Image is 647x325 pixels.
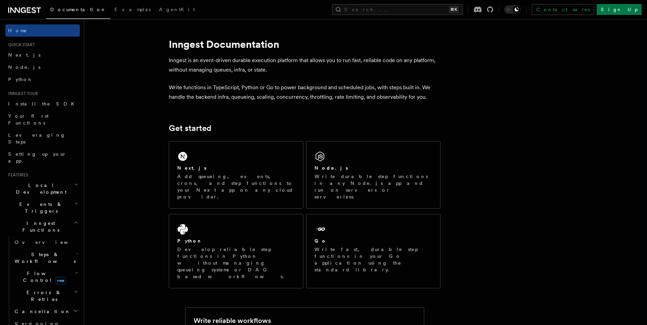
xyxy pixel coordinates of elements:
h2: Go [314,237,327,244]
button: Events & Triggers [5,198,80,217]
h2: Node.js [314,165,348,171]
a: Next.js [5,49,80,61]
span: Inngest Functions [5,220,73,233]
span: AgentKit [159,7,195,12]
span: Flow Control [12,270,75,284]
a: Get started [169,123,211,133]
span: Local Development [5,182,74,195]
a: Documentation [46,2,110,19]
p: Add queueing, events, crons, and step functions to your Next app on any cloud provider. [177,173,295,200]
p: Inngest is an event-driven durable execution platform that allows you to run fast, reliable code ... [169,56,441,75]
button: Steps & Workflows [12,248,80,267]
button: Errors & Retries [12,286,80,305]
a: Contact sales [532,4,594,15]
a: Your first Functions [5,110,80,129]
span: Examples [114,7,151,12]
h1: Inngest Documentation [169,38,441,50]
button: Search...⌘K [332,4,463,15]
span: Python [8,77,33,82]
h2: Next.js [177,165,206,171]
span: Home [8,27,27,34]
span: Overview [15,240,85,245]
span: Leveraging Steps [8,132,66,145]
span: Inngest tour [5,91,38,96]
button: Toggle dark mode [504,5,521,14]
a: Install the SDK [5,98,80,110]
a: Leveraging Steps [5,129,80,148]
a: Setting up your app [5,148,80,167]
a: GoWrite fast, durable step functions in your Go application using the standard library. [306,214,441,288]
button: Flow Controlnew [12,267,80,286]
span: new [55,277,66,284]
a: Next.jsAdd queueing, events, crons, and step functions to your Next app on any cloud provider. [169,141,303,209]
button: Inngest Functions [5,217,80,236]
a: Node.js [5,61,80,73]
a: Overview [12,236,80,248]
span: Steps & Workflows [12,251,76,265]
button: Cancellation [12,305,80,318]
p: Write fast, durable step functions in your Go application using the standard library. [314,246,432,273]
h2: Python [177,237,202,244]
p: Write durable step functions in any Node.js app and run on servers or serverless. [314,173,432,200]
a: Sign Up [597,4,642,15]
span: Events & Triggers [5,201,74,214]
span: Setting up your app [8,151,67,164]
a: Examples [110,2,155,18]
span: Node.js [8,64,40,70]
p: Develop reliable step functions in Python without managing queueing systems or DAG based workflows. [177,246,295,280]
a: Node.jsWrite durable step functions in any Node.js app and run on servers or serverless. [306,141,441,209]
span: Documentation [50,7,106,12]
a: Home [5,24,80,37]
a: Python [5,73,80,85]
span: Cancellation [12,308,71,315]
span: Your first Functions [8,113,49,126]
span: Install the SDK [8,101,78,107]
a: PythonDevelop reliable step functions in Python without managing queueing systems or DAG based wo... [169,214,303,288]
span: Next.js [8,52,40,58]
span: Features [5,172,28,178]
a: AgentKit [155,2,199,18]
span: Quick start [5,42,35,47]
span: Errors & Retries [12,289,74,303]
p: Write functions in TypeScript, Python or Go to power background and scheduled jobs, with steps bu... [169,83,441,102]
kbd: ⌘K [449,6,459,13]
button: Local Development [5,179,80,198]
